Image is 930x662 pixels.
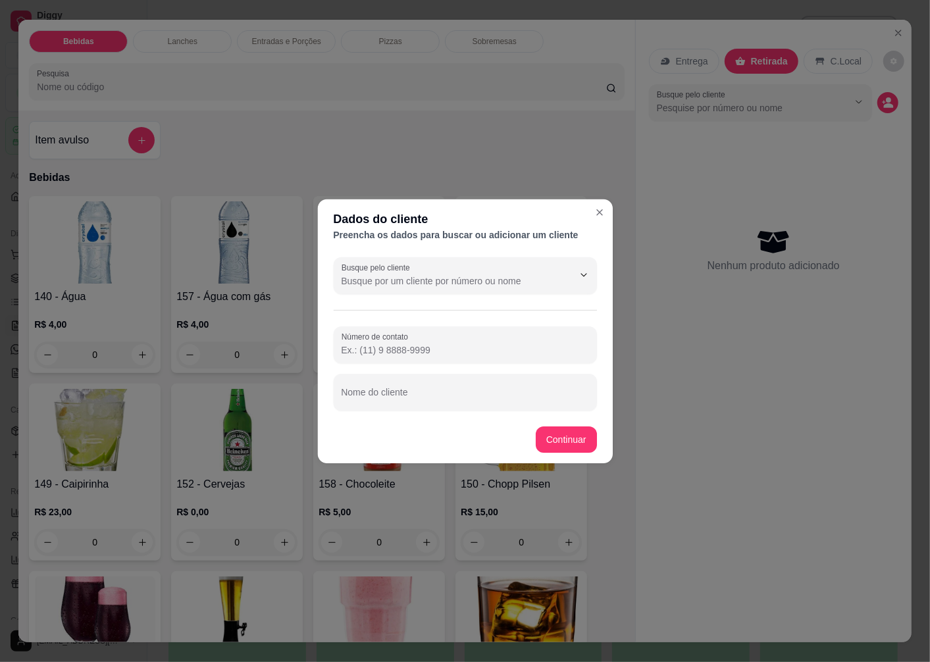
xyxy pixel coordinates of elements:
input: Número de contato [341,344,588,357]
div: Dados do cliente [333,209,596,228]
div: Preencha os dados para buscar ou adicionar um cliente [333,228,596,241]
label: Busque pelo cliente [341,261,414,272]
input: Busque pelo cliente [341,274,552,287]
label: Número de contato [341,330,412,342]
button: Close [589,201,610,222]
button: Show suggestions [573,264,594,285]
button: Continuar [536,426,597,453]
input: Nome do cliente [341,391,588,404]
